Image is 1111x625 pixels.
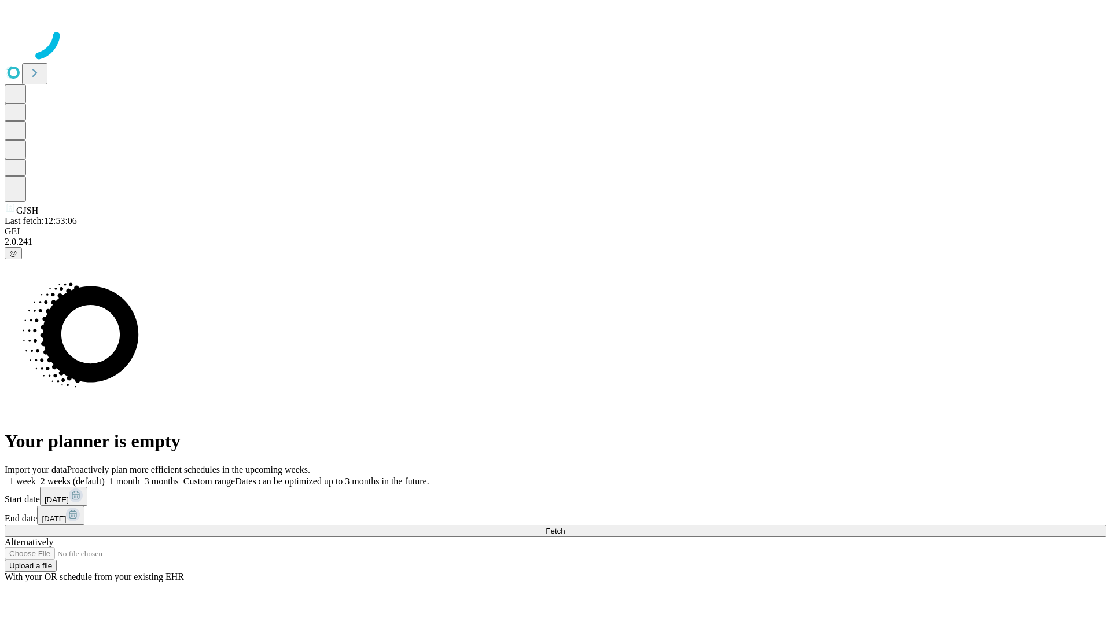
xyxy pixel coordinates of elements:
[145,476,179,486] span: 3 months
[45,495,69,504] span: [DATE]
[9,476,36,486] span: 1 week
[5,431,1106,452] h1: Your planner is empty
[5,216,77,226] span: Last fetch: 12:53:06
[42,514,66,523] span: [DATE]
[546,527,565,535] span: Fetch
[5,537,53,547] span: Alternatively
[40,487,87,506] button: [DATE]
[16,205,38,215] span: GJSH
[67,465,310,475] span: Proactively plan more efficient schedules in the upcoming weeks.
[41,476,105,486] span: 2 weeks (default)
[5,226,1106,237] div: GEI
[183,476,235,486] span: Custom range
[5,560,57,572] button: Upload a file
[5,525,1106,537] button: Fetch
[5,465,67,475] span: Import your data
[235,476,429,486] span: Dates can be optimized up to 3 months in the future.
[5,247,22,259] button: @
[9,249,17,258] span: @
[5,506,1106,525] div: End date
[109,476,140,486] span: 1 month
[5,487,1106,506] div: Start date
[37,506,84,525] button: [DATE]
[5,237,1106,247] div: 2.0.241
[5,572,184,582] span: With your OR schedule from your existing EHR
